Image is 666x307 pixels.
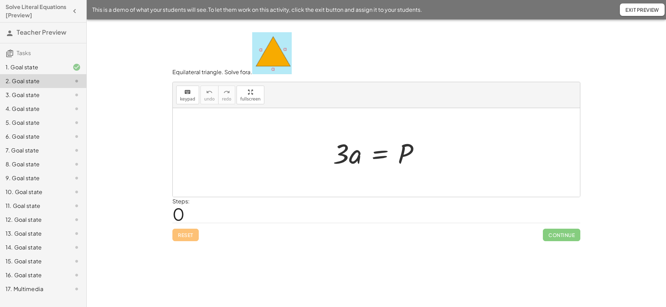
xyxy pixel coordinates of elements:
[72,285,81,293] i: Task not started.
[72,91,81,99] i: Task not started.
[6,119,61,127] div: 5. Goal state
[72,63,81,71] i: Task finished and correct.
[172,203,185,225] span: 0
[625,7,659,13] span: Exit Preview
[172,32,580,76] p: Equilateral triangle. Solve for .
[92,6,422,14] span: This is a demo of what your students will see. To let them work on this activity, click the exit ...
[6,63,61,71] div: 1. Goal state
[218,86,235,104] button: redoredo
[6,146,61,155] div: 7. Goal state
[176,86,199,104] button: keyboardkeypad
[252,32,292,74] img: b37f4e6e98c959e38d48401526e9a555b32877fa729870ab90338c9313e647fd.png
[6,3,68,19] h4: Solve Literal Equations [Preview]
[200,86,219,104] button: undoundo
[237,86,264,104] button: fullscreen
[72,174,81,182] i: Task not started.
[17,28,66,36] span: Teacher Preview
[6,160,61,168] div: 8. Goal state
[180,97,195,102] span: keypad
[6,188,61,196] div: 10. Goal state
[6,285,61,293] div: 17. Multimedia
[72,229,81,238] i: Task not started.
[72,188,81,196] i: Task not started.
[6,243,61,252] div: 14. Goal state
[240,97,261,102] span: fullscreen
[6,271,61,279] div: 16. Goal state
[72,243,81,252] i: Task not started.
[72,105,81,113] i: Task not started.
[223,88,230,96] i: redo
[247,68,250,76] em: a
[17,49,31,56] span: Tasks
[6,105,61,113] div: 4. Goal state
[620,3,665,16] button: Exit Preview
[6,229,61,238] div: 13. Goal state
[6,91,61,99] div: 3. Goal state
[206,88,213,96] i: undo
[72,271,81,279] i: Task not started.
[6,216,61,224] div: 12. Goal state
[6,257,61,265] div: 15. Goal state
[222,97,231,102] span: redo
[72,160,81,168] i: Task not started.
[6,132,61,141] div: 6. Goal state
[72,257,81,265] i: Task not started.
[204,97,215,102] span: undo
[184,88,191,96] i: keyboard
[72,119,81,127] i: Task not started.
[72,216,81,224] i: Task not started.
[6,174,61,182] div: 9. Goal state
[72,146,81,155] i: Task not started.
[172,198,190,205] label: Steps:
[72,132,81,141] i: Task not started.
[72,77,81,85] i: Task not started.
[72,202,81,210] i: Task not started.
[6,202,61,210] div: 11. Goal state
[6,77,61,85] div: 2. Goal state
